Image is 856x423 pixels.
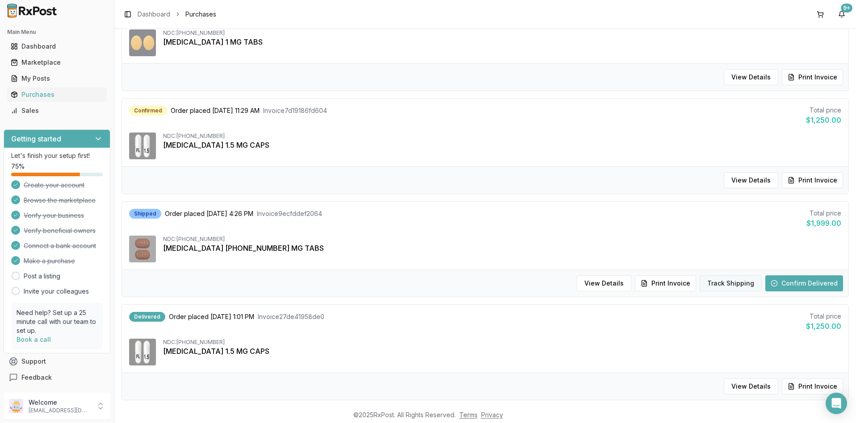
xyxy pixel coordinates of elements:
[806,312,841,321] div: Total price
[169,312,254,321] span: Order placed [DATE] 1:01 PM
[129,236,156,262] img: Biktarvy 50-200-25 MG TABS
[24,257,75,265] span: Make a purchase
[700,275,762,291] button: Track Shipping
[11,58,103,67] div: Marketplace
[765,275,843,291] button: Confirm Delivered
[129,312,165,322] div: Delivered
[138,10,216,19] nav: breadcrumb
[163,140,841,150] div: [MEDICAL_DATA] 1.5 MG CAPS
[577,275,631,291] button: View Details
[17,336,51,343] a: Book a call
[129,106,167,116] div: Confirmed
[4,369,110,386] button: Feedback
[4,55,110,70] button: Marketplace
[24,211,84,220] span: Verify your business
[4,71,110,86] button: My Posts
[29,398,91,407] p: Welcome
[481,411,503,419] a: Privacy
[724,69,778,85] button: View Details
[4,39,110,54] button: Dashboard
[7,70,107,87] a: My Posts
[806,115,841,125] div: $1,250.00
[782,172,843,188] button: Print Invoice
[7,29,107,36] h2: Main Menu
[163,133,841,140] div: NDC: [PHONE_NUMBER]
[24,226,96,235] span: Verify beneficial owners
[129,29,156,56] img: Rexulti 1 MG TABS
[4,4,61,18] img: RxPost Logo
[782,378,843,394] button: Print Invoice
[163,37,841,47] div: [MEDICAL_DATA] 1 MG TABS
[163,339,841,346] div: NDC: [PHONE_NUMBER]
[806,321,841,332] div: $1,250.00
[129,339,156,365] img: Vraylar 1.5 MG CAPS
[163,236,841,243] div: NDC: [PHONE_NUMBER]
[4,104,110,118] button: Sales
[129,133,156,159] img: Vraylar 1.5 MG CAPS
[806,209,841,218] div: Total price
[11,42,103,51] div: Dashboard
[724,378,778,394] button: View Details
[459,411,478,419] a: Terms
[7,103,107,119] a: Sales
[7,54,107,70] a: Marketplace
[129,209,161,219] div: Shipped
[11,162,25,171] span: 75 %
[7,87,107,103] a: Purchases
[163,346,841,357] div: [MEDICAL_DATA] 1.5 MG CAPS
[258,312,324,321] span: Invoice 27de41958de0
[782,69,843,85] button: Print Invoice
[17,308,97,335] p: Need help? Set up a 25 minute call with our team to set up.
[163,243,841,253] div: [MEDICAL_DATA] [PHONE_NUMBER] MG TABS
[165,209,253,218] span: Order placed [DATE] 4:26 PM
[263,106,327,115] span: Invoice 7d19186fd604
[806,106,841,115] div: Total price
[171,106,260,115] span: Order placed [DATE] 11:29 AM
[4,87,110,102] button: Purchases
[4,353,110,369] button: Support
[163,29,841,37] div: NDC: [PHONE_NUMBER]
[24,287,89,296] a: Invite your colleagues
[11,151,103,160] p: Let's finish your setup first!
[185,10,216,19] span: Purchases
[806,218,841,228] div: $1,999.00
[24,196,96,205] span: Browse the marketplace
[24,181,84,190] span: Create your account
[9,399,23,413] img: User avatar
[835,7,849,21] button: 9+
[11,74,103,83] div: My Posts
[21,373,52,382] span: Feedback
[11,133,61,144] h3: Getting started
[138,10,170,19] a: Dashboard
[29,407,91,414] p: [EMAIL_ADDRESS][DOMAIN_NAME]
[11,106,103,115] div: Sales
[635,275,696,291] button: Print Invoice
[11,90,103,99] div: Purchases
[7,38,107,54] a: Dashboard
[257,209,322,218] span: Invoice 9ecfddef2064
[841,4,852,12] div: 9+
[724,172,778,188] button: View Details
[24,272,60,281] a: Post a listing
[826,393,847,414] div: Open Intercom Messenger
[24,241,96,250] span: Connect a bank account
